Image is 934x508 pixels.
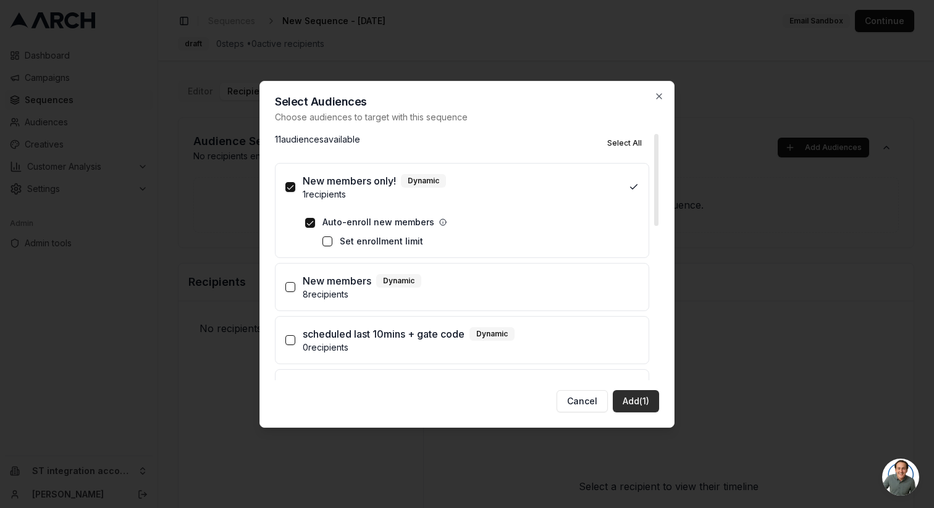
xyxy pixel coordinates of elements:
p: 11 audience s available [275,133,360,153]
p: New members [303,273,371,288]
div: Dynamic [469,327,515,341]
div: Dynamic [401,174,446,188]
label: Set enrollment limit [340,235,423,248]
p: New members only! [303,173,396,188]
label: Auto-enroll new members [322,218,434,227]
button: New members only!Dynamic1recipients [285,182,295,192]
button: Add(1) [613,390,659,412]
p: 1 recipients [303,188,621,201]
div: Dynamic [376,274,421,288]
button: New membersDynamic8recipients [285,282,295,292]
button: scheduled last 10mins + gate codeDynamic0recipients [285,335,295,345]
p: Choose audiences to target with this sequence [275,111,659,123]
p: jobs completed last 10mins [303,380,429,394]
p: 0 recipients [303,341,639,354]
p: 8 recipients [303,288,639,301]
button: Select All [600,133,649,153]
p: scheduled last 10mins + gate code [303,327,465,341]
button: Cancel [557,390,608,412]
h2: Select Audiences [275,96,659,107]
